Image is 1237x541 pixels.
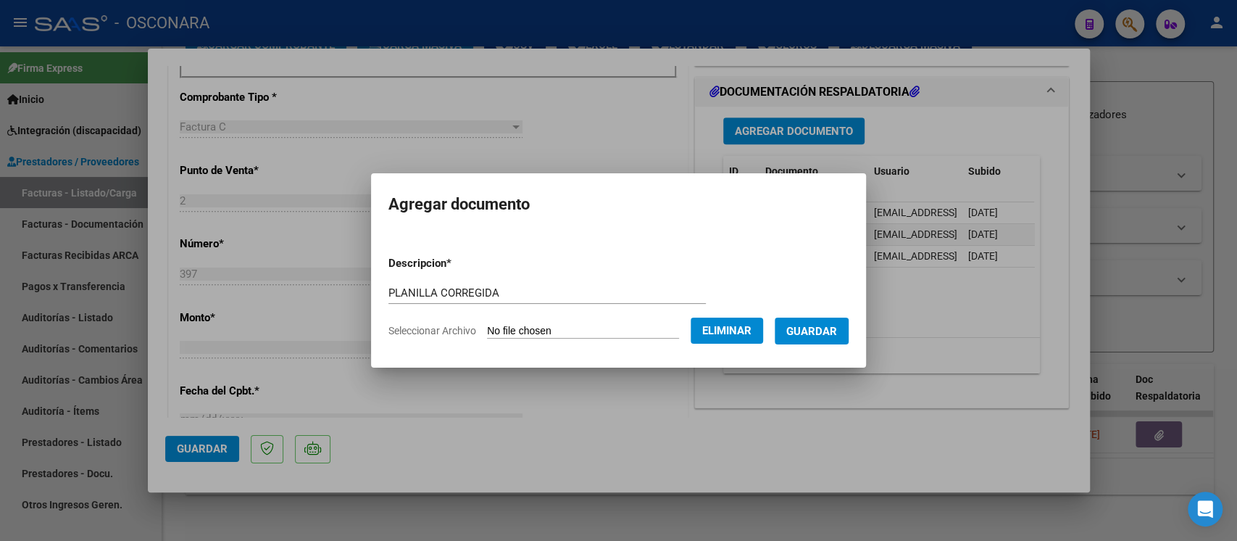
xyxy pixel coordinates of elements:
span: Eliminar [702,324,751,337]
span: Seleccionar Archivo [388,325,476,336]
h2: Agregar documento [388,191,849,218]
span: Guardar [786,325,837,338]
p: Descripcion [388,255,527,272]
button: Eliminar [691,318,763,344]
button: Guardar [775,318,849,344]
div: Open Intercom Messenger [1188,492,1223,526]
